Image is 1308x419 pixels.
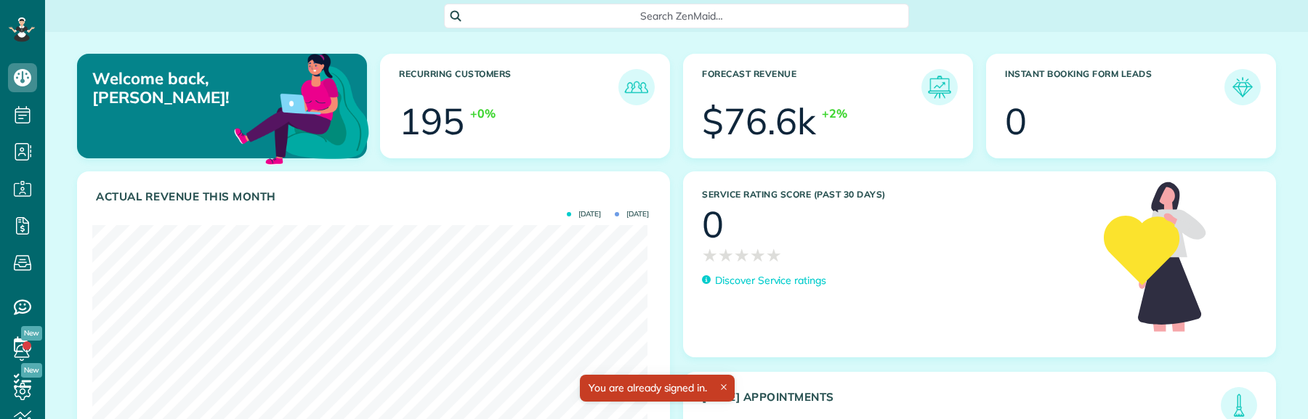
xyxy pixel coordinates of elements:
span: ★ [718,243,734,268]
div: 195 [399,103,464,139]
img: dashboard_welcome-42a62b7d889689a78055ac9021e634bf52bae3f8056760290aed330b23ab8690.png [231,37,372,178]
span: ★ [734,243,750,268]
p: Discover Service ratings [715,273,826,288]
img: icon_recurring_customers-cf858462ba22bcd05b5a5880d41d6543d210077de5bb9ebc9590e49fd87d84ed.png [622,73,651,102]
div: 0 [1005,103,1027,139]
h3: Recurring Customers [399,69,618,105]
span: New [21,326,42,341]
h3: Actual Revenue this month [96,190,655,203]
div: 0 [702,206,724,243]
h3: Forecast Revenue [702,69,921,105]
h3: Service Rating score (past 30 days) [702,190,1089,200]
span: [DATE] [615,211,649,218]
div: $76.6k [702,103,816,139]
img: icon_form_leads-04211a6a04a5b2264e4ee56bc0799ec3eb69b7e499cbb523a139df1d13a81ae0.png [1228,73,1257,102]
span: ★ [750,243,766,268]
div: +2% [822,105,847,122]
span: ★ [766,243,782,268]
h3: Instant Booking Form Leads [1005,69,1224,105]
span: [DATE] [567,211,601,218]
span: ★ [702,243,718,268]
p: Welcome back, [PERSON_NAME]! [92,69,274,107]
img: icon_forecast_revenue-8c13a41c7ed35a8dcfafea3cbb826a0462acb37728057bba2d056411b612bbbe.png [925,73,954,102]
a: Discover Service ratings [702,273,826,288]
div: You are already signed in. [580,375,735,402]
div: +0% [470,105,496,122]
